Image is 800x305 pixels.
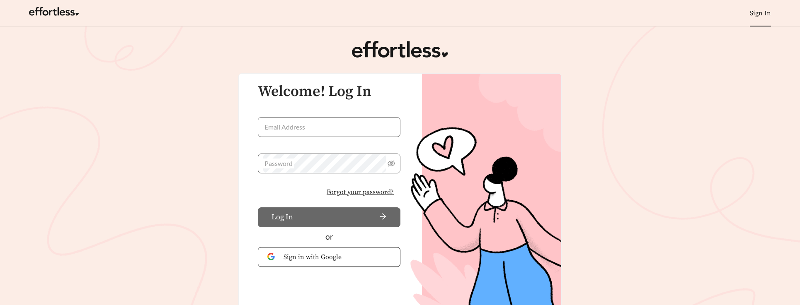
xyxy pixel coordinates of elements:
[327,187,394,197] span: Forgot your password?
[320,183,400,201] button: Forgot your password?
[284,252,391,262] span: Sign in with Google
[750,9,771,17] a: Sign In
[258,231,400,243] div: or
[258,247,400,267] button: Sign in with Google
[388,160,395,167] span: eye-invisible
[258,207,400,227] button: Log Inarrow-right
[258,84,400,100] h3: Welcome! Log In
[267,253,277,261] img: Google Authentication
